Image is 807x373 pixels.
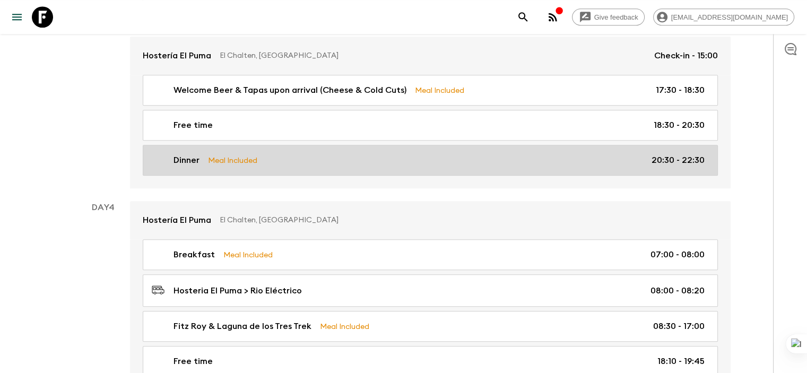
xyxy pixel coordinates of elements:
[320,320,369,332] p: Meal Included
[143,110,718,141] a: Free time18:30 - 20:30
[654,119,705,132] p: 18:30 - 20:30
[6,6,28,28] button: menu
[143,75,718,106] a: Welcome Beer & Tapas upon arrival (Cheese & Cold Cuts)Meal Included17:30 - 18:30
[588,13,644,21] span: Give feedback
[657,355,705,368] p: 18:10 - 19:45
[173,119,213,132] p: Free time
[652,154,705,167] p: 20:30 - 22:30
[223,249,273,261] p: Meal Included
[77,201,130,214] p: Day 4
[173,84,406,97] p: Welcome Beer & Tapas upon arrival (Cheese & Cold Cuts)
[650,284,705,297] p: 08:00 - 08:20
[513,6,534,28] button: search adventures
[143,214,211,227] p: Hostería El Puma
[208,154,257,166] p: Meal Included
[143,49,211,62] p: Hostería El Puma
[665,13,794,21] span: [EMAIL_ADDRESS][DOMAIN_NAME]
[653,8,794,25] div: [EMAIL_ADDRESS][DOMAIN_NAME]
[173,320,311,333] p: Fitz Roy & Laguna de los Tres Trek
[173,284,302,297] p: Hosteria El Puma > Rio Eléctrico
[143,311,718,342] a: Fitz Roy & Laguna de los Tres TrekMeal Included08:30 - 17:00
[656,84,705,97] p: 17:30 - 18:30
[173,154,199,167] p: Dinner
[143,274,718,307] a: Hosteria El Puma > Rio Eléctrico08:00 - 08:20
[143,145,718,176] a: DinnerMeal Included20:30 - 22:30
[220,50,646,61] p: El Chalten, [GEOGRAPHIC_DATA]
[650,248,705,261] p: 07:00 - 08:00
[130,37,731,75] a: Hostería El PumaEl Chalten, [GEOGRAPHIC_DATA]Check-in - 15:00
[572,8,645,25] a: Give feedback
[143,239,718,270] a: BreakfastMeal Included07:00 - 08:00
[653,320,705,333] p: 08:30 - 17:00
[415,84,464,96] p: Meal Included
[130,201,731,239] a: Hostería El PumaEl Chalten, [GEOGRAPHIC_DATA]
[654,49,718,62] p: Check-in - 15:00
[173,355,213,368] p: Free time
[220,215,709,225] p: El Chalten, [GEOGRAPHIC_DATA]
[173,248,215,261] p: Breakfast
